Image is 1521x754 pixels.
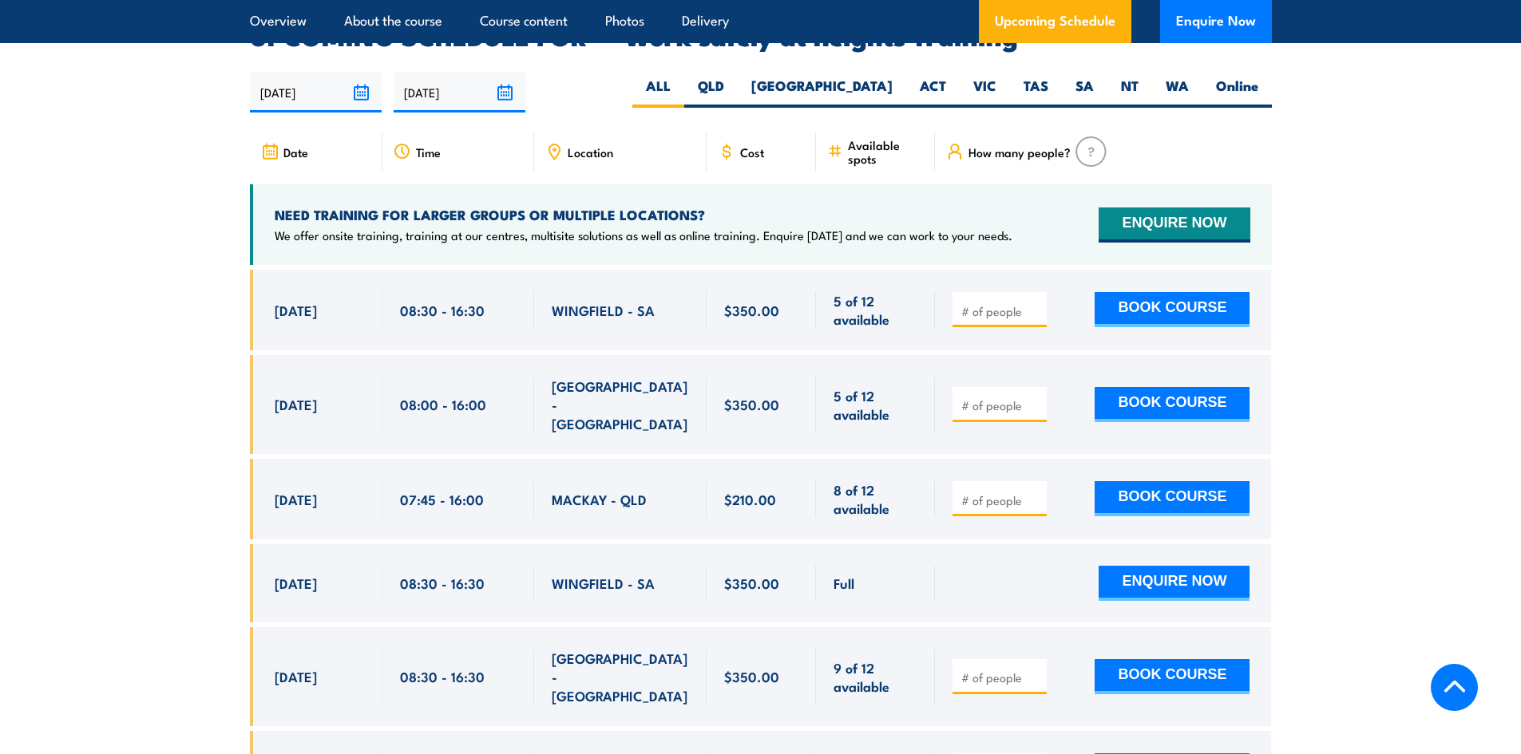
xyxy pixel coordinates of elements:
[684,77,738,108] label: QLD
[552,649,689,705] span: [GEOGRAPHIC_DATA] - [GEOGRAPHIC_DATA]
[275,490,317,508] span: [DATE]
[1010,77,1062,108] label: TAS
[394,72,525,113] input: To date
[400,301,485,319] span: 08:30 - 16:30
[400,395,486,413] span: 08:00 - 16:00
[552,490,647,508] span: MACKAY - QLD
[848,138,924,165] span: Available spots
[400,490,484,508] span: 07:45 - 16:00
[961,303,1041,319] input: # of people
[961,397,1041,413] input: # of people
[250,24,1272,46] h2: UPCOMING SCHEDULE FOR - "Work safely at heights Training"
[960,77,1010,108] label: VIC
[1099,207,1250,243] button: ENQUIRE NOW
[568,145,613,159] span: Location
[724,574,779,592] span: $350.00
[400,574,485,592] span: 08:30 - 16:30
[1107,77,1152,108] label: NT
[275,301,317,319] span: [DATE]
[740,145,764,159] span: Cost
[1095,387,1250,422] button: BOOK COURSE
[275,227,1012,243] p: We offer onsite training, training at our centres, multisite solutions as well as online training...
[724,667,779,685] span: $350.00
[250,72,382,113] input: From date
[275,395,317,413] span: [DATE]
[834,480,917,518] span: 8 of 12 available
[724,490,776,508] span: $210.00
[283,145,308,159] span: Date
[724,395,779,413] span: $350.00
[552,301,655,319] span: WINGFIELD - SA
[275,667,317,685] span: [DATE]
[834,386,917,424] span: 5 of 12 available
[275,206,1012,223] h4: NEED TRAINING FOR LARGER GROUPS OR MULTIPLE LOCATIONS?
[275,574,317,592] span: [DATE]
[1095,481,1250,516] button: BOOK COURSE
[1099,566,1250,601] button: ENQUIRE NOW
[400,667,485,685] span: 08:30 - 16:30
[1095,659,1250,694] button: BOOK COURSE
[834,658,917,696] span: 9 of 12 available
[552,377,689,432] span: [GEOGRAPHIC_DATA] - [GEOGRAPHIC_DATA]
[834,574,854,592] span: Full
[552,574,655,592] span: WINGFIELD - SA
[961,492,1041,508] input: # of people
[416,145,441,159] span: Time
[968,145,1071,159] span: How many people?
[1095,292,1250,327] button: BOOK COURSE
[738,77,906,108] label: [GEOGRAPHIC_DATA]
[1062,77,1107,108] label: SA
[724,301,779,319] span: $350.00
[906,77,960,108] label: ACT
[1202,77,1272,108] label: Online
[632,77,684,108] label: ALL
[1152,77,1202,108] label: WA
[961,669,1041,685] input: # of people
[834,291,917,329] span: 5 of 12 available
